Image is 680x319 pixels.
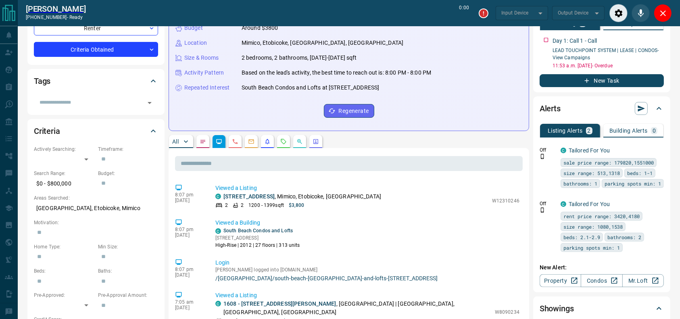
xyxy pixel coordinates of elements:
[563,223,623,231] span: size range: 1080,1538
[215,228,221,234] div: condos.ca
[34,202,158,215] p: [GEOGRAPHIC_DATA], Etobicoke, Mimico
[324,104,374,118] button: Regenerate
[627,169,653,177] span: beds: 1-1
[540,274,581,287] a: Property
[619,21,648,27] p: Completed
[248,138,254,145] svg: Emails
[144,97,155,108] button: Open
[540,154,545,159] svg: Push Notification Only
[215,291,519,300] p: Viewed a Listing
[569,147,610,154] a: Tailored For You
[653,128,656,133] p: 0
[495,309,519,316] p: W8090234
[569,201,610,207] a: Tailored For You
[540,99,664,118] div: Alerts
[223,193,275,200] a: [STREET_ADDRESS]
[34,125,60,138] h2: Criteria
[69,15,83,20] span: ready
[280,138,287,145] svg: Requests
[242,69,431,77] p: Based on the lead's activity, the best time to reach out is: 8:00 PM - 8:00 PM
[216,138,222,145] svg: Lead Browsing Activity
[242,83,379,92] p: South Beach Condos and Lofts at [STREET_ADDRESS]
[175,272,203,278] p: [DATE]
[540,207,545,213] svg: Push Notification Only
[223,228,293,234] a: South Beach Condos and Lofts
[654,4,672,22] div: Close
[34,267,94,275] p: Beds:
[289,202,305,209] p: $3,800
[184,83,229,92] p: Repeated Interest
[313,138,319,145] svg: Agent Actions
[98,170,158,177] p: Budget:
[223,300,336,307] a: 1608 - [STREET_ADDRESS][PERSON_NAME]
[215,275,519,281] a: /[GEOGRAPHIC_DATA]/south-beach-[GEOGRAPHIC_DATA]-and-lofts-[STREET_ADDRESS]
[34,170,94,177] p: Search Range:
[540,74,664,87] button: New Task
[175,192,203,198] p: 8:07 pm
[215,184,519,192] p: Viewed a Listing
[184,69,224,77] p: Activity Pattern
[561,148,566,153] div: condos.ca
[553,37,597,45] p: Day 1: Call 1 - Call
[175,232,203,238] p: [DATE]
[588,128,591,133] p: 2
[184,54,219,62] p: Size & Rooms
[172,139,179,144] p: All
[605,179,661,188] span: parking spots min: 1
[175,299,203,305] p: 7:05 am
[540,102,561,115] h2: Alerts
[232,138,238,145] svg: Calls
[215,242,300,249] p: High-Rise | 2012 | 27 floors | 313 units
[241,202,244,209] p: 2
[225,202,228,209] p: 2
[242,24,278,32] p: Around $3800
[581,21,584,26] p: 1
[540,200,556,207] p: Off
[554,21,576,26] p: Pending
[622,274,664,287] a: Mr.Loft
[248,202,284,209] p: 1200 - 1399 sqft
[632,4,650,22] div: Mute
[34,177,94,190] p: $0 - $800,000
[34,146,94,153] p: Actively Searching:
[563,244,620,252] span: parking spots min: 1
[215,194,221,199] div: condos.ca
[98,146,158,153] p: Timeframe:
[581,274,622,287] a: Condos
[175,305,203,311] p: [DATE]
[242,39,403,47] p: Mimico, Etobicoke, [GEOGRAPHIC_DATA], [GEOGRAPHIC_DATA]
[26,4,86,14] a: [PERSON_NAME]
[540,263,664,272] p: New Alert:
[200,138,206,145] svg: Notes
[264,138,271,145] svg: Listing Alerts
[607,233,641,241] span: bathrooms: 2
[540,146,556,154] p: Off
[563,158,654,167] span: sale price range: 179820,1551000
[34,21,158,35] div: Renter
[34,42,158,57] div: Criteria Obtained
[223,192,381,201] p: , Mimico, Etobicoke, [GEOGRAPHIC_DATA]
[215,219,519,227] p: Viewed a Building
[553,62,664,69] p: 11:53 a.m. [DATE] - Overdue
[561,201,566,207] div: condos.ca
[98,243,158,250] p: Min Size:
[553,48,659,60] a: LEAD TOUCHPOINT SYSTEM | LEASE | CONDOS- View Campaigns
[215,234,300,242] p: [STREET_ADDRESS]
[175,198,203,203] p: [DATE]
[34,75,50,88] h2: Tags
[34,121,158,141] div: Criteria
[540,302,574,315] h2: Showings
[98,267,158,275] p: Baths:
[609,4,628,22] div: Audio Settings
[215,259,519,267] p: Login
[184,39,207,47] p: Location
[548,128,583,133] p: Listing Alerts
[242,54,357,62] p: 2 bedrooms, 2 bathrooms, [DATE]-[DATE] sqft
[492,197,519,204] p: W12310246
[34,292,94,299] p: Pre-Approved:
[184,24,203,32] p: Budget
[609,128,648,133] p: Building Alerts
[215,267,519,273] p: [PERSON_NAME] logged into [DOMAIN_NAME]
[34,194,158,202] p: Areas Searched:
